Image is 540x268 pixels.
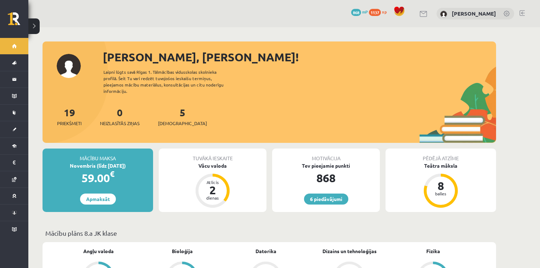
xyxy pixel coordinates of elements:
[57,106,81,127] a: 19Priekšmeti
[272,169,380,186] div: 868
[382,9,387,15] span: xp
[202,184,223,196] div: 2
[80,194,116,205] a: Apmaksāt
[386,162,496,169] div: Teātra māksla
[255,247,276,255] a: Datorika
[426,247,440,255] a: Fizika
[172,247,193,255] a: Bioloģija
[351,9,368,15] a: 868 mP
[440,11,447,18] img: Margarita Borsa
[369,9,381,16] span: 1137
[386,162,496,209] a: Teātra māksla 8 balles
[45,228,493,238] p: Mācību plāns 8.a JK klase
[100,106,140,127] a: 0Neizlasītās ziņas
[158,106,207,127] a: 5[DEMOGRAPHIC_DATA]
[43,149,153,162] div: Mācību maksa
[57,120,81,127] span: Priekšmeti
[322,247,377,255] a: Dizains un tehnoloģijas
[272,162,380,169] div: Tev pieejamie punkti
[202,196,223,200] div: dienas
[100,120,140,127] span: Neizlasītās ziņas
[83,247,114,255] a: Angļu valoda
[159,162,266,209] a: Vācu valoda Atlicis 2 dienas
[43,162,153,169] div: Novembris (līdz [DATE])
[103,69,236,94] div: Laipni lūgts savā Rīgas 1. Tālmācības vidusskolas skolnieka profilā. Šeit Tu vari redzēt tuvojošo...
[272,149,380,162] div: Motivācija
[369,9,390,15] a: 1137 xp
[304,194,348,205] a: 6 piedāvājumi
[202,180,223,184] div: Atlicis
[103,49,496,66] div: [PERSON_NAME], [PERSON_NAME]!
[159,149,266,162] div: Tuvākā ieskaite
[158,120,207,127] span: [DEMOGRAPHIC_DATA]
[386,149,496,162] div: Pēdējā atzīme
[351,9,361,16] span: 868
[430,180,451,191] div: 8
[110,169,114,179] span: €
[8,12,28,30] a: Rīgas 1. Tālmācības vidusskola
[159,162,266,169] div: Vācu valoda
[43,169,153,186] div: 59.00
[430,191,451,196] div: balles
[452,10,496,17] a: [PERSON_NAME]
[362,9,368,15] span: mP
